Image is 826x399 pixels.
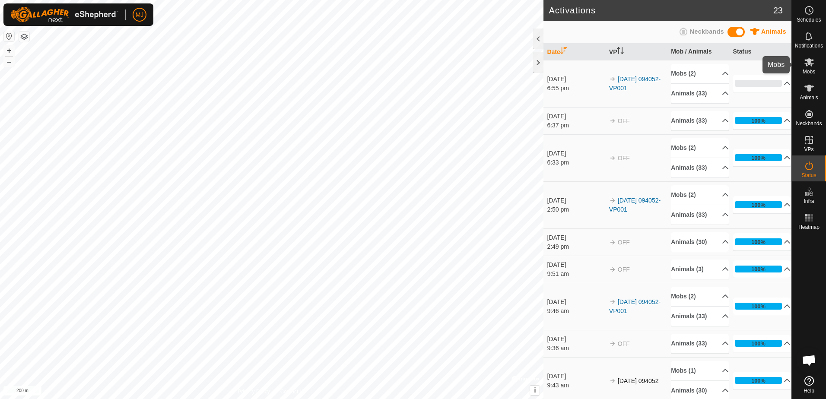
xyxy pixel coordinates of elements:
[733,149,791,166] p-accordion-header: 100%
[547,112,605,121] div: [DATE]
[751,339,766,348] div: 100%
[547,158,605,167] div: 6:33 pm
[735,238,782,245] div: 100%
[733,75,791,92] p-accordion-header: 0%
[547,84,605,93] div: 6:55 pm
[671,111,729,130] p-accordion-header: Animals (33)
[547,121,605,130] div: 6:37 pm
[10,7,118,22] img: Gallagher Logo
[609,377,616,384] img: arrow
[618,155,630,161] span: OFF
[671,232,729,252] p-accordion-header: Animals (30)
[547,298,605,307] div: [DATE]
[280,388,306,396] a: Contact Us
[547,196,605,205] div: [DATE]
[671,260,729,279] p-accordion-header: Animals (3)
[733,372,791,389] p-accordion-header: 100%
[735,340,782,347] div: 100%
[547,307,605,316] div: 9:46 am
[751,302,766,310] div: 100%
[547,75,605,84] div: [DATE]
[609,266,616,273] img: arrow
[618,239,630,246] span: OFF
[4,45,14,56] button: +
[733,335,791,352] p-accordion-header: 100%
[751,377,766,385] div: 100%
[618,377,659,384] s: [DATE] 094052
[671,361,729,380] p-accordion-header: Mobs (1)
[733,233,791,250] p-accordion-header: 100%
[773,4,783,17] span: 23
[733,112,791,129] p-accordion-header: 100%
[609,298,616,305] img: arrow
[796,347,822,373] div: Open chat
[735,201,782,208] div: 100%
[609,197,616,204] img: arrow
[667,44,729,60] th: Mob / Animals
[547,269,605,279] div: 9:51 am
[730,44,791,60] th: Status
[609,117,616,124] img: arrow
[798,225,820,230] span: Heatmap
[735,80,782,87] div: 0%
[671,287,729,306] p-accordion-header: Mobs (2)
[618,340,630,347] span: OFF
[547,242,605,251] div: 2:49 pm
[530,386,540,395] button: i
[733,196,791,213] p-accordion-header: 100%
[795,43,823,48] span: Notifications
[609,298,661,314] a: [DATE] 094052-VP001
[547,233,605,242] div: [DATE]
[735,117,782,124] div: 100%
[751,265,766,273] div: 100%
[547,381,605,390] div: 9:43 am
[751,117,766,125] div: 100%
[733,298,791,315] p-accordion-header: 100%
[549,5,773,16] h2: Activations
[136,10,144,19] span: MJ
[804,147,813,152] span: VPs
[609,76,616,82] img: arrow
[671,185,729,205] p-accordion-header: Mobs (2)
[735,266,782,272] div: 100%
[671,158,729,177] p-accordion-header: Animals (33)
[804,199,814,204] span: Infra
[671,64,729,83] p-accordion-header: Mobs (2)
[804,388,814,393] span: Help
[617,48,624,55] p-sorticon: Activate to sort
[751,201,766,209] div: 100%
[792,373,826,397] a: Help
[671,138,729,158] p-accordion-header: Mobs (2)
[606,44,667,60] th: VP
[543,44,605,60] th: Date
[796,121,822,126] span: Neckbands
[735,154,782,161] div: 100%
[761,28,786,35] span: Animals
[797,17,821,22] span: Schedules
[618,117,630,124] span: OFF
[547,260,605,269] div: [DATE]
[735,303,782,310] div: 100%
[751,238,766,246] div: 100%
[803,69,815,74] span: Mobs
[609,340,616,347] img: arrow
[560,48,567,55] p-sorticon: Activate to sort
[547,372,605,381] div: [DATE]
[671,84,729,103] p-accordion-header: Animals (33)
[609,197,661,213] a: [DATE] 094052-VP001
[238,388,270,396] a: Privacy Policy
[547,344,605,353] div: 9:36 am
[534,386,536,394] span: i
[800,95,818,100] span: Animals
[4,57,14,67] button: –
[4,31,14,41] button: Reset Map
[618,266,630,273] span: OFF
[547,149,605,158] div: [DATE]
[671,334,729,353] p-accordion-header: Animals (33)
[733,260,791,278] p-accordion-header: 100%
[801,173,816,178] span: Status
[609,155,616,161] img: arrow
[19,32,29,42] button: Map Layers
[547,335,605,344] div: [DATE]
[735,377,782,384] div: 100%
